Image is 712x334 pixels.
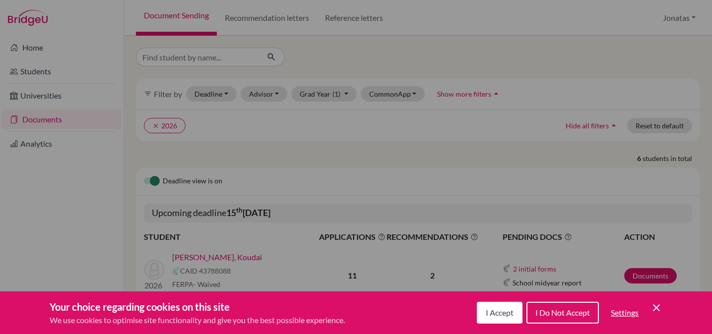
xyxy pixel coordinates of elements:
[526,302,599,324] button: I Do Not Accept
[477,302,522,324] button: I Accept
[535,308,590,317] span: I Do Not Accept
[50,314,345,326] p: We use cookies to optimise site functionality and give you the best possible experience.
[486,308,514,317] span: I Accept
[611,308,639,317] span: Settings
[650,302,662,314] button: Save and close
[50,299,345,314] h3: Your choice regarding cookies on this site
[603,303,647,323] button: Settings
